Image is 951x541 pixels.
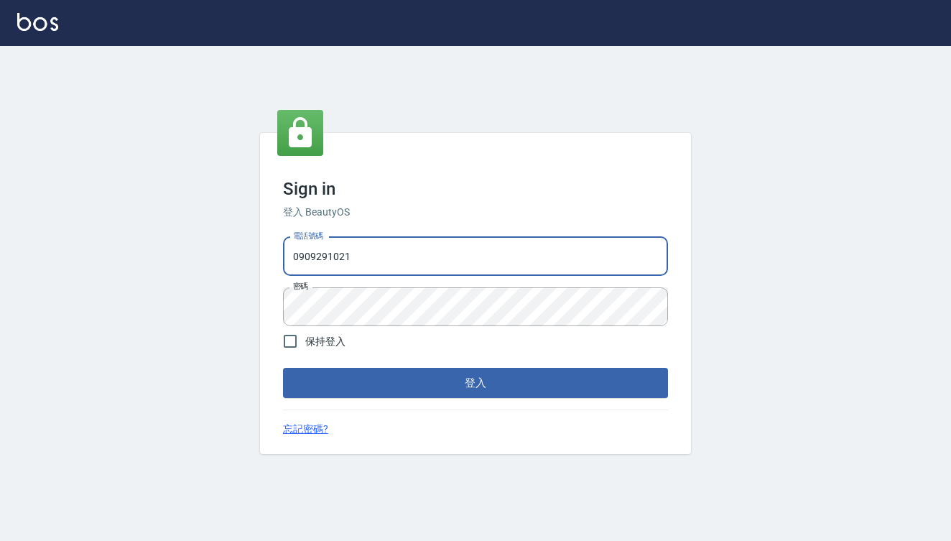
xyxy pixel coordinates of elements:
label: 密碼 [293,281,308,292]
label: 電話號碼 [293,231,323,241]
img: Logo [17,13,58,31]
h6: 登入 BeautyOS [283,205,668,220]
a: 忘記密碼? [283,422,328,437]
button: 登入 [283,368,668,398]
span: 保持登入 [305,334,345,349]
h3: Sign in [283,179,668,199]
